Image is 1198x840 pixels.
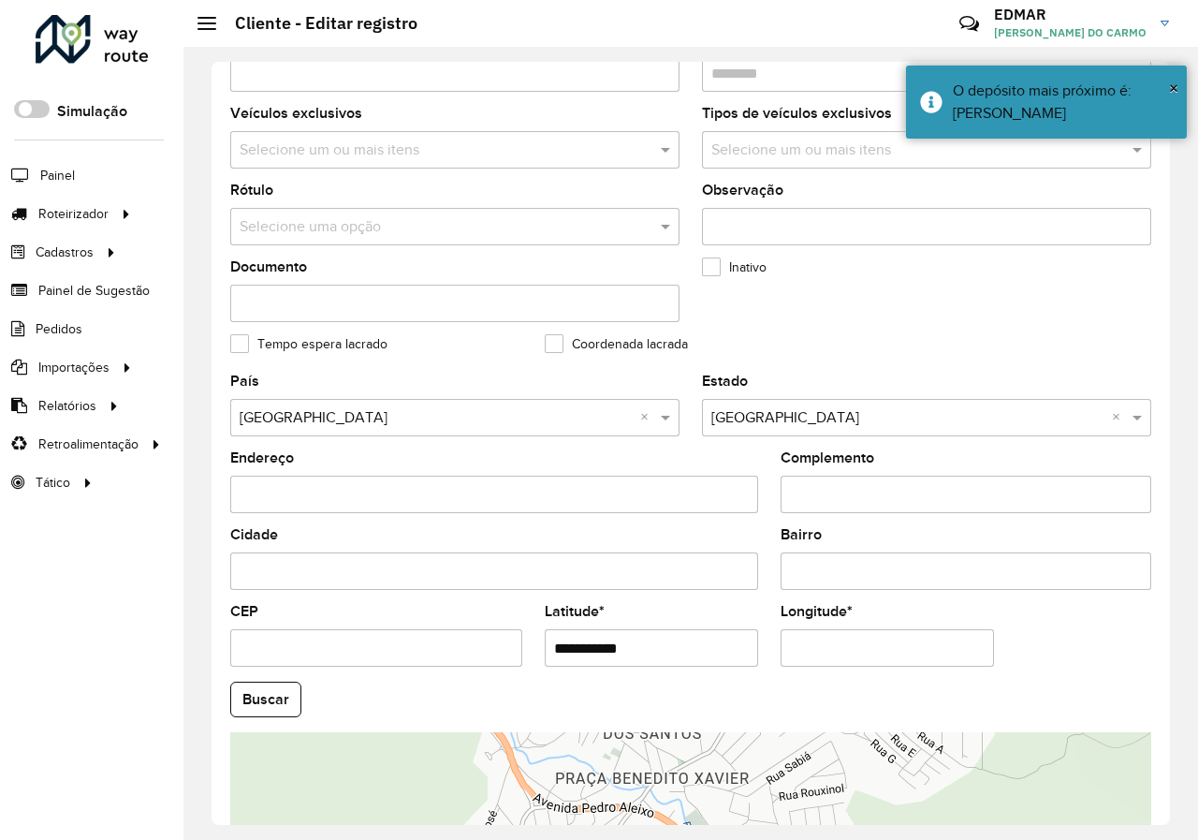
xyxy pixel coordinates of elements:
label: CEP [230,600,258,623]
label: Tipos de veículos exclusivos [702,102,892,125]
span: Clear all [1112,406,1128,429]
label: Rótulo [230,179,273,201]
span: × [1169,78,1178,98]
span: Pedidos [36,319,82,339]
label: Simulação [57,100,127,123]
button: Buscar [230,682,301,717]
span: Cadastros [36,243,94,262]
span: Painel [40,166,75,185]
span: Painel de Sugestão [38,281,150,301]
h3: EDMAR [994,6,1147,23]
div: O depósito mais próximo é: [PERSON_NAME] [953,80,1173,125]
h2: Cliente - Editar registro [216,13,417,34]
label: Tempo espera lacrado [230,334,387,354]
button: Close [1169,74,1178,102]
label: País [230,370,259,392]
label: Inativo [702,258,767,277]
label: Coordenada lacrada [545,334,688,354]
span: Tático [36,473,70,493]
label: Longitude [781,600,853,623]
span: Retroalimentação [38,435,139,454]
label: Bairro [781,523,822,546]
label: Latitude [545,600,605,623]
span: [PERSON_NAME] DO CARMO [994,24,1147,41]
label: Observação [702,179,783,201]
label: Endereço [230,447,294,469]
label: Cidade [230,523,278,546]
span: Roteirizador [38,204,109,224]
label: Complemento [781,447,874,469]
span: Clear all [640,406,656,429]
label: Veículos exclusivos [230,102,362,125]
span: Relatórios [38,396,96,416]
span: Importações [38,358,110,377]
label: Documento [230,256,307,278]
a: Contato Rápido [949,4,989,44]
label: Estado [702,370,748,392]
